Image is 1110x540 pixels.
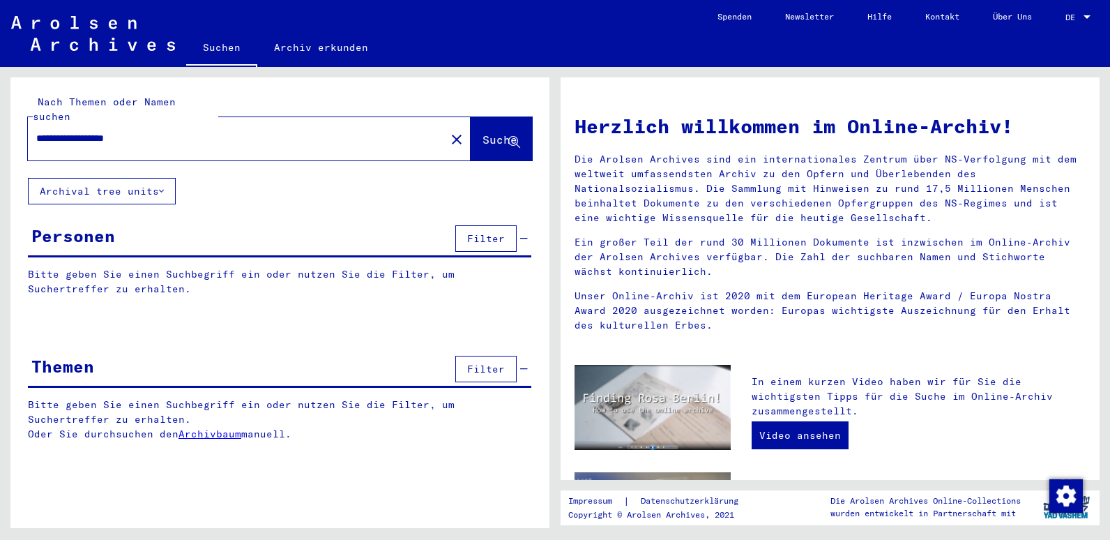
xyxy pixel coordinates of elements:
[752,375,1086,419] p: In einem kurzen Video haben wir für Sie die wichtigsten Tipps für die Suche im Online-Archiv zusa...
[630,494,755,509] a: Datenschutzerklärung
[575,112,1086,141] h1: Herzlich willkommen im Online-Archiv!
[455,225,517,252] button: Filter
[257,31,385,64] a: Archiv erkunden
[28,178,176,204] button: Archival tree units
[568,494,623,509] a: Impressum
[471,117,532,160] button: Suche
[28,267,531,297] p: Bitte geben Sie einen Suchbegriff ein oder nutzen Sie die Filter, um Suchertreffer zu erhalten.
[1065,13,1081,22] span: DE
[448,131,465,148] mat-icon: close
[575,289,1086,333] p: Unser Online-Archiv ist 2020 mit dem European Heritage Award / Europa Nostra Award 2020 ausgezeic...
[467,232,505,245] span: Filter
[482,133,517,147] span: Suche
[31,354,94,379] div: Themen
[830,495,1021,507] p: Die Arolsen Archives Online-Collections
[178,428,241,440] a: Archivbaum
[11,16,175,51] img: Arolsen_neg.svg
[186,31,257,67] a: Suchen
[443,125,471,153] button: Clear
[830,507,1021,520] p: wurden entwickelt in Partnerschaft mit
[568,509,755,521] p: Copyright © Arolsen Archives, 2021
[1040,490,1093,525] img: yv_logo.png
[467,363,505,375] span: Filter
[575,152,1086,225] p: Die Arolsen Archives sind ein internationales Zentrum über NS-Verfolgung mit dem weltweit umfasse...
[752,421,849,449] a: Video ansehen
[575,365,731,450] img: video.jpg
[1049,479,1082,512] div: Zustimmung ändern
[28,398,532,442] p: Bitte geben Sie einen Suchbegriff ein oder nutzen Sie die Filter, um Suchertreffer zu erhalten. O...
[31,223,115,248] div: Personen
[575,235,1086,279] p: Ein großer Teil der rund 30 Millionen Dokumente ist inzwischen im Online-Archiv der Arolsen Archi...
[33,96,176,123] mat-label: Nach Themen oder Namen suchen
[455,356,517,382] button: Filter
[568,494,755,509] div: |
[1049,479,1083,513] img: Zustimmung ändern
